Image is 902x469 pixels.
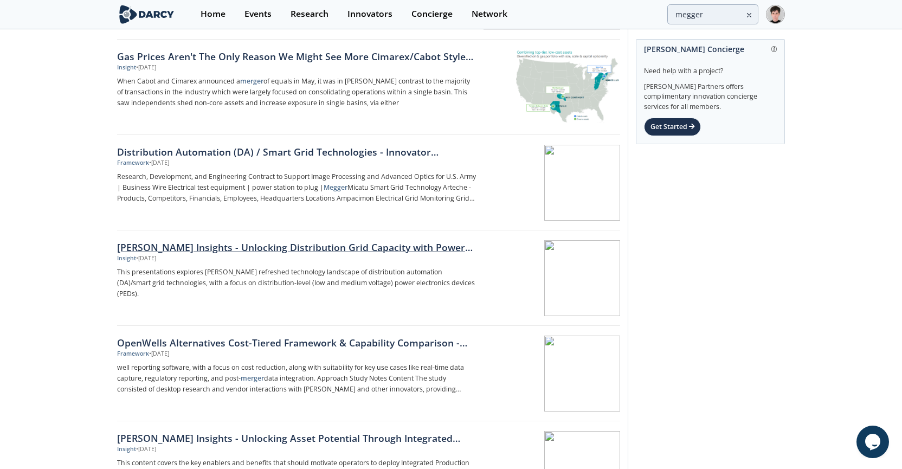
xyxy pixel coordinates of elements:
[136,445,156,454] div: • [DATE]
[644,76,777,112] div: [PERSON_NAME] Partners offers complimentary innovation concierge services for all members.
[117,267,476,299] p: This presentations explores [PERSON_NAME] refreshed technology landscape of distribution automati...
[117,159,149,168] div: Framework
[117,254,136,263] div: Insight
[117,63,136,72] div: Insight
[117,350,149,358] div: Framework
[411,10,453,18] div: Concierge
[149,350,169,358] div: • [DATE]
[771,46,777,52] img: information.svg
[117,5,176,24] img: logo-wide.svg
[244,10,272,18] div: Events
[117,135,620,230] a: Distribution Automation (DA) / Smart Grid Technologies - Innovator Landscape Framework •[DATE] Re...
[117,76,476,108] p: When Cabot and Cimarex announced a of equals in May, it was in [PERSON_NAME] contrast to the majo...
[347,10,392,18] div: Innovators
[644,40,777,59] div: [PERSON_NAME] Concierge
[324,183,347,192] strong: Megger
[117,431,476,445] div: [PERSON_NAME] Insights - Unlocking Asset Potential Through Integrated Platforms
[117,49,476,63] div: Gas Prices Aren't The Only Reason We Might See More Cimarex/Cabot Style Mergers
[149,159,169,168] div: • [DATE]
[644,118,701,136] div: Get Started
[136,254,156,263] div: • [DATE]
[117,240,476,254] div: [PERSON_NAME] Insights - Unlocking Distribution Grid Capacity with Power Electronics
[117,145,476,159] div: Distribution Automation (DA) / Smart Grid Technologies - Innovator Landscape
[117,230,620,326] a: [PERSON_NAME] Insights - Unlocking Distribution Grid Capacity with Power Electronics Insight •[DA...
[117,326,620,421] a: OpenWells Alternatives Cost-Tiered Framework & Capability Comparison - Innovator Landscape Framew...
[117,445,136,454] div: Insight
[644,59,777,76] div: Need help with a project?
[241,374,264,383] strong: merger
[117,336,476,350] div: OpenWells Alternatives Cost-Tiered Framework & Capability Comparison - Innovator Landscape
[856,426,891,458] iframe: chat widget
[136,63,156,72] div: • [DATE]
[291,10,328,18] div: Research
[766,5,785,24] img: Profile
[472,10,507,18] div: Network
[240,76,263,86] strong: merger
[117,171,476,204] p: Research, Development, and Engineering Contract to Support Image Processing and Advanced Optics f...
[117,40,620,135] a: Gas Prices Aren't The Only Reason We Might See More Cimarex/Cabot Style Mergers Insight •[DATE] W...
[667,4,758,24] input: Advanced Search
[201,10,225,18] div: Home
[117,362,476,395] p: well reporting software, with a focus on cost reduction, along with suitability for key use cases...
